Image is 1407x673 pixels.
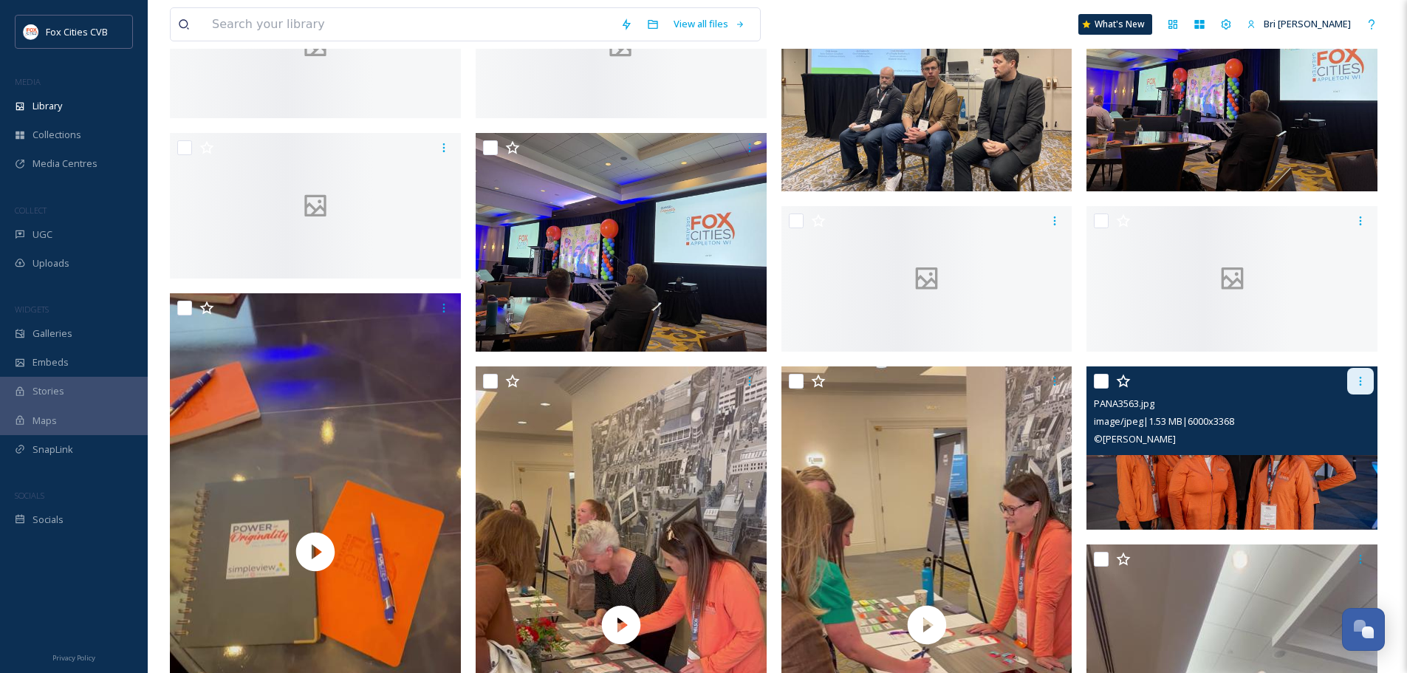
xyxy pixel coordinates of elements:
span: Embeds [32,355,69,369]
span: © [PERSON_NAME] [1094,432,1176,445]
span: SOCIALS [15,490,44,501]
span: Socials [32,513,64,527]
span: Galleries [32,327,72,341]
span: image/jpeg | 1.53 MB | 6000 x 3368 [1094,414,1234,428]
span: Bri [PERSON_NAME] [1264,17,1351,30]
span: Maps [32,414,57,428]
a: What's New [1078,14,1152,35]
span: Privacy Policy [52,653,95,663]
span: Media Centres [32,157,97,171]
span: MEDIA [15,76,41,87]
span: Uploads [32,256,69,270]
span: Fox Cities CVB [46,25,108,38]
button: Open Chat [1342,608,1385,651]
span: PANA3563.jpg [1094,397,1154,410]
span: COLLECT [15,205,47,216]
span: Collections [32,128,81,142]
span: SnapLink [32,443,73,457]
img: images.png [24,24,38,39]
a: View all files [666,10,753,38]
input: Search your library [205,8,613,41]
span: WIDGETS [15,304,49,315]
img: UCVB 2025 (9).jpeg [476,133,767,352]
a: Bri [PERSON_NAME] [1239,10,1358,38]
a: Privacy Policy [52,648,95,666]
span: Library [32,99,62,113]
span: UGC [32,228,52,242]
span: Stories [32,384,64,398]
